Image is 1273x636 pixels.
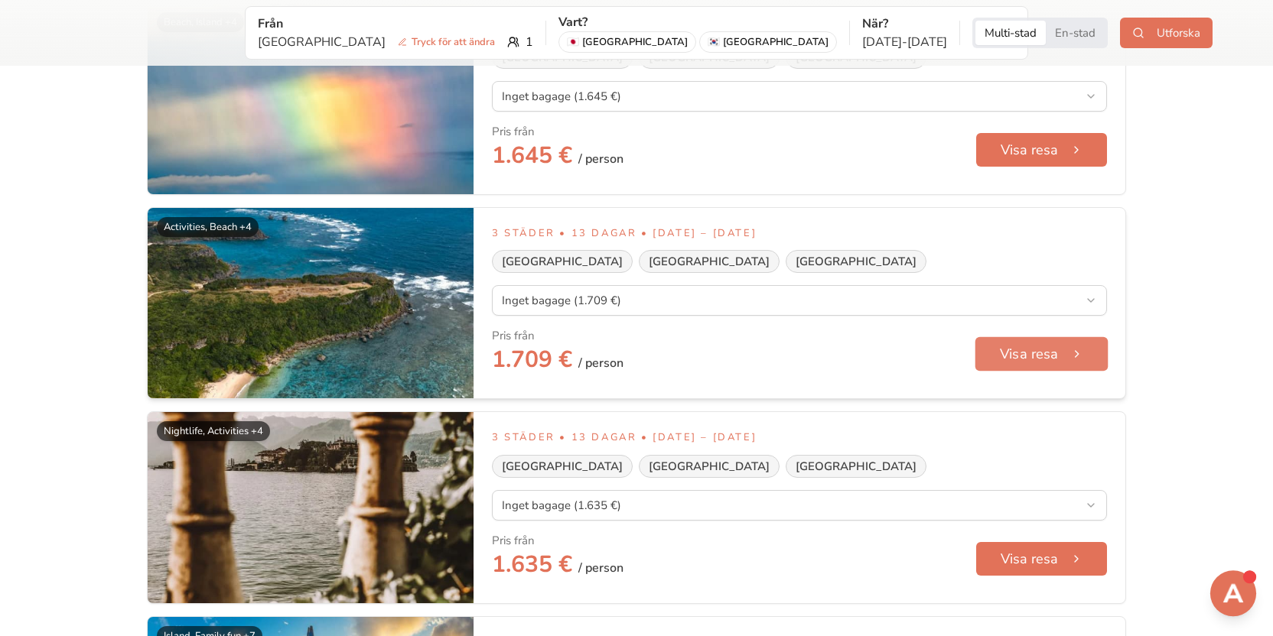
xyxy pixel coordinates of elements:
button: Visa resa [976,542,1107,576]
h2: 1.635 € [492,551,623,585]
img: Bild av Okinawa Prefecture Jp [148,412,474,603]
img: Bild av Okinawa Prefecture Jp [148,208,474,399]
p: 3 städer • 13 dagar • [DATE] – [DATE] [492,430,1107,446]
p: Vart? [558,13,837,31]
div: [GEOGRAPHIC_DATA] [492,250,633,273]
span: / person [578,354,623,372]
div: Nightlife, Activities +4 [157,421,270,441]
button: Visa resa [976,133,1107,167]
div: [GEOGRAPHIC_DATA] [786,250,926,273]
div: [GEOGRAPHIC_DATA] [558,31,696,53]
button: Utforska [1120,18,1213,48]
div: Pris från [492,533,535,548]
div: [GEOGRAPHIC_DATA] [639,455,780,478]
div: [GEOGRAPHIC_DATA] [786,455,926,478]
h2: 1.709 € [492,346,623,380]
h2: 1.645 € [492,142,623,176]
div: [GEOGRAPHIC_DATA] [492,455,633,478]
p: När? [862,15,947,33]
div: [GEOGRAPHIC_DATA] [699,31,837,53]
button: Visa resa [975,337,1109,372]
img: Support [1213,573,1253,613]
p: [DATE] - [DATE] [862,33,947,51]
button: Multi-city [975,21,1046,45]
span: flag [567,36,579,48]
p: 3 städer • 13 dagar • [DATE] – [DATE] [492,226,1107,242]
span: flag [708,36,720,48]
div: Pris från [492,328,535,343]
button: Single-city [1046,21,1105,45]
img: Bild av Osaka Jp [148,3,474,194]
p: Från [258,15,533,33]
span: / person [578,150,623,168]
span: / person [578,559,623,577]
div: [GEOGRAPHIC_DATA] [639,250,780,273]
span: Tryck för att ändra [392,34,501,50]
div: Pris från [492,124,535,139]
div: Trip style [972,18,1108,48]
button: Open support chat [1210,570,1256,616]
p: [GEOGRAPHIC_DATA] [258,33,501,51]
div: 1 [258,33,533,51]
div: Activities, Beach +4 [157,217,259,237]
